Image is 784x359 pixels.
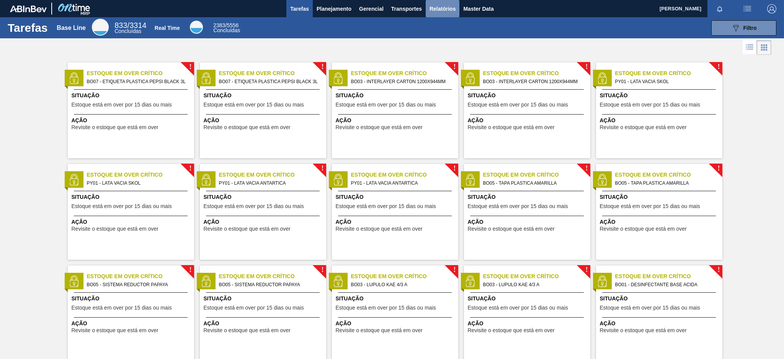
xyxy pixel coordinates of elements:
[332,72,344,84] img: status
[615,77,716,86] span: PY01 - LATA VACIA SKOL
[615,280,716,289] span: BO01 - DESINFECTANTE BASE ACIDA
[600,328,687,333] span: Revisite o estoque que está em over
[290,4,309,13] span: Tarefas
[336,193,456,201] span: Situação
[717,267,720,273] span: !
[615,171,722,179] span: Estoque em Over Crítico
[600,295,720,303] span: Situação
[600,226,687,232] span: Revisite o estoque que está em over
[615,272,722,280] span: Estoque em Over Crítico
[468,125,555,130] span: Revisite o estoque que está em over
[87,171,194,179] span: Estoque em Over Crítico
[114,22,146,34] div: Base Line
[464,72,476,84] img: status
[68,72,80,84] img: status
[204,218,324,226] span: Ação
[213,22,225,28] span: 2383
[585,267,588,273] span: !
[336,305,436,311] span: Estoque está em over por 15 dias ou mais
[204,125,291,130] span: Revisite o estoque que está em over
[204,116,324,125] span: Ação
[468,92,588,100] span: Situação
[72,102,172,108] span: Estoque está em over por 15 dias ou mais
[213,27,240,33] span: Concluídas
[204,193,324,201] span: Situação
[219,179,320,187] span: PY01 - LATA VACIA ANTARTICA
[468,102,568,108] span: Estoque está em over por 15 dias ou mais
[468,226,555,232] span: Revisite o estoque que está em over
[596,275,608,287] img: status
[453,64,456,70] span: !
[114,28,141,34] span: Concluídas
[468,320,588,328] span: Ação
[463,4,493,13] span: Master Data
[72,92,192,100] span: Situação
[596,174,608,185] img: status
[600,193,720,201] span: Situação
[189,64,191,70] span: !
[336,92,456,100] span: Situação
[68,275,80,287] img: status
[336,203,436,209] span: Estoque está em over por 15 dias ou mais
[585,64,588,70] span: !
[468,305,568,311] span: Estoque está em over por 15 dias ou mais
[321,267,323,273] span: !
[72,328,158,333] span: Revisite o estoque que está em over
[600,320,720,328] span: Ação
[483,77,584,86] span: BO03 - INTERLAYER CARTON 1200X944MM
[717,166,720,171] span: !
[87,69,194,77] span: Estoque em Over Crítico
[483,69,590,77] span: Estoque em Over Crítico
[483,171,590,179] span: Estoque em Over Crítico
[72,320,192,328] span: Ação
[213,22,238,28] span: / 5556
[114,21,127,30] span: 833
[430,4,456,13] span: Relatórios
[204,92,324,100] span: Situação
[767,4,776,13] img: Logout
[114,21,146,30] span: / 3314
[204,295,324,303] span: Situação
[155,25,180,31] div: Real Time
[453,166,456,171] span: !
[468,203,568,209] span: Estoque está em over por 15 dias ou mais
[57,25,86,31] div: Base Line
[743,25,757,31] span: Filtro
[453,267,456,273] span: !
[600,305,700,311] span: Estoque está em over por 15 dias ou mais
[464,174,476,185] img: status
[204,203,304,209] span: Estoque está em over por 15 dias ou mais
[600,218,720,226] span: Ação
[711,20,776,36] button: Filtro
[332,275,344,287] img: status
[483,179,584,187] span: BO05 - TAPA PLASTICA AMARILLA
[717,64,720,70] span: !
[743,4,752,13] img: userActions
[596,72,608,84] img: status
[219,171,326,179] span: Estoque em Over Crítico
[87,77,188,86] span: BO07 - ETIQUETA PLASTICA PEPSI BLACK 3L
[464,275,476,287] img: status
[757,40,771,55] div: Visão em Cards
[204,102,304,108] span: Estoque está em over por 15 dias ou mais
[72,116,192,125] span: Ação
[585,166,588,171] span: !
[468,328,555,333] span: Revisite o estoque que está em over
[468,295,588,303] span: Situação
[391,4,422,13] span: Transportes
[219,280,320,289] span: BO05 - SISTEMA REDUCTOR PAPAYA
[8,23,48,32] h1: Tarefas
[707,3,732,14] button: Notificações
[351,171,458,179] span: Estoque em Over Crítico
[92,19,109,36] div: Base Line
[189,166,191,171] span: !
[483,272,590,280] span: Estoque em Over Crítico
[204,226,291,232] span: Revisite o estoque que está em over
[72,125,158,130] span: Revisite o estoque que está em over
[213,23,240,33] div: Real Time
[200,174,212,185] img: status
[468,116,588,125] span: Ação
[351,272,458,280] span: Estoque em Over Crítico
[219,69,326,77] span: Estoque em Over Crítico
[336,295,456,303] span: Situação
